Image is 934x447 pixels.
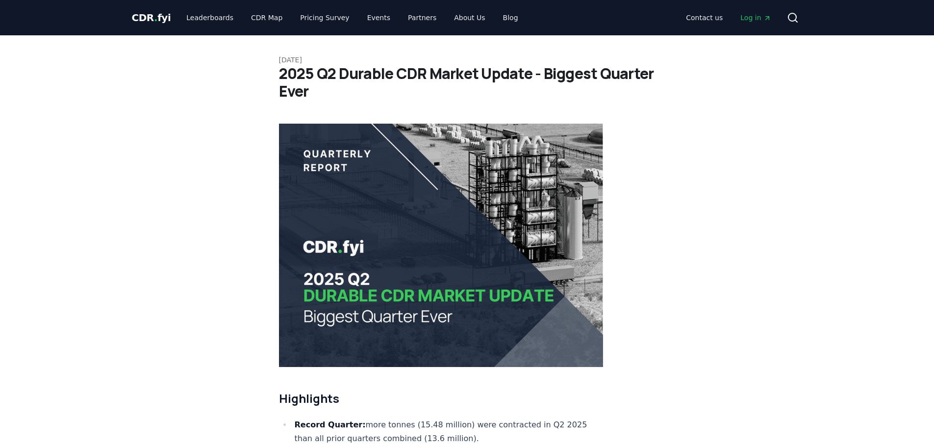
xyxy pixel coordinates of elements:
[292,418,604,446] li: more tonnes (15.48 million) were contracted in Q2 2025 than all prior quarters combined (13.6 mil...
[292,9,357,26] a: Pricing Survey
[178,9,526,26] nav: Main
[446,9,493,26] a: About Us
[732,9,779,26] a: Log in
[279,65,656,100] h1: 2025 Q2 Durable CDR Market Update - Biggest Quarter Ever
[279,391,604,406] h2: Highlights
[279,55,656,65] p: [DATE]
[154,12,157,24] span: .
[678,9,779,26] nav: Main
[740,13,771,23] span: Log in
[132,11,171,25] a: CDR.fyi
[359,9,398,26] a: Events
[279,124,604,367] img: blog post image
[295,420,366,429] strong: Record Quarter:
[243,9,290,26] a: CDR Map
[400,9,444,26] a: Partners
[132,12,171,24] span: CDR fyi
[495,9,526,26] a: Blog
[678,9,731,26] a: Contact us
[178,9,241,26] a: Leaderboards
